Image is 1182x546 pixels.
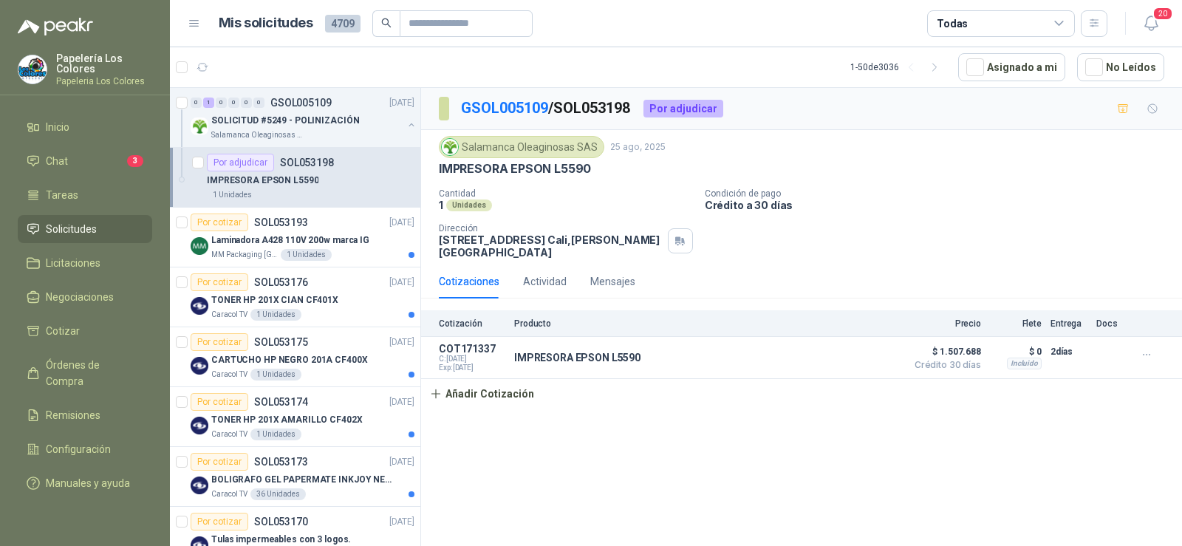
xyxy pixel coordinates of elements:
img: Company Logo [191,477,208,494]
p: [DATE] [389,515,414,529]
span: Licitaciones [46,255,100,271]
div: 0 [216,98,227,108]
div: Por cotizar [191,214,248,231]
div: 1 [203,98,214,108]
a: Por cotizarSOL053174[DATE] Company LogoTONER HP 201X AMARILLO CF402XCaracol TV1 Unidades [170,387,420,447]
div: Actividad [523,273,567,290]
span: Chat [46,153,68,169]
div: 1 - 50 de 3036 [850,55,946,79]
img: Company Logo [191,417,208,434]
div: 36 Unidades [250,488,306,500]
img: Logo peakr [18,18,93,35]
div: Cotizaciones [439,273,499,290]
p: Cantidad [439,188,693,199]
span: Solicitudes [46,221,97,237]
p: Producto [514,318,898,329]
img: Company Logo [191,117,208,135]
div: Por cotizar [191,333,248,351]
a: Remisiones [18,401,152,429]
img: Company Logo [442,139,458,155]
button: No Leídos [1077,53,1164,81]
div: Por adjudicar [207,154,274,171]
p: Papelería Los Colores [56,53,152,74]
p: Dirección [439,223,662,233]
div: 0 [191,98,202,108]
p: 1 [439,199,443,211]
p: Salamanca Oleaginosas SAS [211,129,304,141]
p: IMPRESORA EPSON L5590 [207,174,318,188]
a: Solicitudes [18,215,152,243]
a: Por cotizarSOL053176[DATE] Company LogoTONER HP 201X CIAN CF401XCaracol TV1 Unidades [170,267,420,327]
div: 0 [228,98,239,108]
a: Por cotizarSOL053173[DATE] Company LogoBOLIGRAFO GEL PAPERMATE INKJOY NEGROCaracol TV36 Unidades [170,447,420,507]
p: [DATE] [389,96,414,110]
a: 0 1 0 0 0 0 GSOL005109[DATE] Company LogoSOLICITUD #5249 - POLINIZACIÓNSalamanca Oleaginosas SAS [191,94,417,141]
p: $ 0 [990,343,1042,361]
div: Todas [937,16,968,32]
img: Company Logo [191,237,208,255]
a: Manuales y ayuda [18,469,152,497]
p: SOLICITUD #5249 - POLINIZACIÓN [211,114,359,128]
p: COT171337 [439,343,505,355]
span: 20 [1152,7,1173,21]
p: TONER HP 201X AMARILLO CF402X [211,413,363,427]
p: Condición de pago [705,188,1176,199]
p: Caracol TV [211,369,247,381]
span: Inicio [46,119,69,135]
a: Inicio [18,113,152,141]
img: Company Logo [191,297,208,315]
span: $ 1.507.688 [907,343,981,361]
p: GSOL005109 [270,98,332,108]
span: Órdenes de Compra [46,357,138,389]
p: Papeleria Los Colores [56,77,152,86]
p: SOL053198 [280,157,334,168]
p: SOL053176 [254,277,308,287]
span: Crédito 30 días [907,361,981,369]
div: Mensajes [590,273,635,290]
span: 3 [127,155,143,167]
p: [DATE] [389,455,414,469]
p: Caracol TV [211,488,247,500]
p: SOL053170 [254,516,308,527]
p: Precio [907,318,981,329]
a: Por adjudicarSOL053198IMPRESORA EPSON L55901 Unidades [170,148,420,208]
span: Manuales y ayuda [46,475,130,491]
button: 20 [1138,10,1164,37]
p: BOLIGRAFO GEL PAPERMATE INKJOY NEGRO [211,473,395,487]
div: Unidades [446,199,492,211]
p: Crédito a 30 días [705,199,1176,211]
p: IMPRESORA EPSON L5590 [514,352,640,364]
p: Caracol TV [211,309,247,321]
div: Por cotizar [191,393,248,411]
p: SOL053174 [254,397,308,407]
span: C: [DATE] [439,355,505,364]
a: Negociaciones [18,283,152,311]
p: SOL053175 [254,337,308,347]
a: Por cotizarSOL053175[DATE] Company LogoCARTUCHO HP NEGRO 201A CF400XCaracol TV1 Unidades [170,327,420,387]
p: [DATE] [389,395,414,409]
button: Añadir Cotización [421,379,542,409]
div: Incluido [1007,358,1042,369]
p: CARTUCHO HP NEGRO 201A CF400X [211,353,368,367]
p: Flete [990,318,1042,329]
a: Chat3 [18,147,152,175]
img: Company Logo [191,357,208,375]
div: Salamanca Oleaginosas SAS [439,136,604,158]
div: Por cotizar [191,513,248,530]
p: Cotización [439,318,505,329]
p: SOL053193 [254,217,308,228]
p: SOL053173 [254,457,308,467]
p: Entrega [1051,318,1087,329]
p: TONER HP 201X CIAN CF401X [211,293,338,307]
a: Por cotizarSOL053193[DATE] Company LogoLaminadora A428 110V 200w marca IGMM Packaging [GEOGRAPHIC... [170,208,420,267]
p: 2 días [1051,343,1087,361]
p: MM Packaging [GEOGRAPHIC_DATA] [211,249,278,261]
span: Remisiones [46,407,100,423]
p: IMPRESORA EPSON L5590 [439,161,591,177]
button: Asignado a mi [958,53,1065,81]
span: Configuración [46,441,111,457]
h1: Mis solicitudes [219,13,313,34]
p: / SOL053198 [461,97,632,120]
span: Cotizar [46,323,80,339]
span: search [381,18,392,28]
